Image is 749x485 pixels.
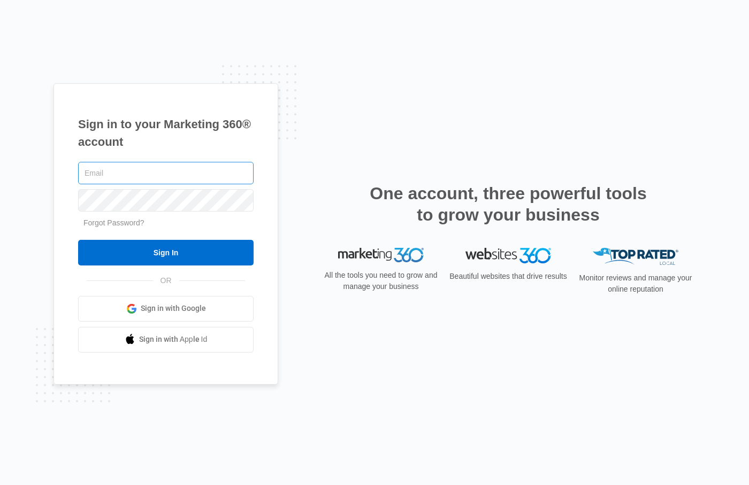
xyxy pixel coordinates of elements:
[78,162,254,184] input: Email
[141,303,206,314] span: Sign in with Google
[465,248,551,263] img: Websites 360
[321,270,441,292] p: All the tools you need to grow and manage your business
[78,296,254,322] a: Sign in with Google
[153,275,179,286] span: OR
[83,218,144,227] a: Forgot Password?
[338,248,424,263] img: Marketing 360
[78,240,254,265] input: Sign In
[576,272,695,295] p: Monitor reviews and manage your online reputation
[366,183,650,225] h2: One account, three powerful tools to grow your business
[78,115,254,151] h1: Sign in to your Marketing 360® account
[448,271,568,282] p: Beautiful websites that drive results
[78,327,254,353] a: Sign in with Apple Id
[139,334,208,345] span: Sign in with Apple Id
[593,248,678,265] img: Top Rated Local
